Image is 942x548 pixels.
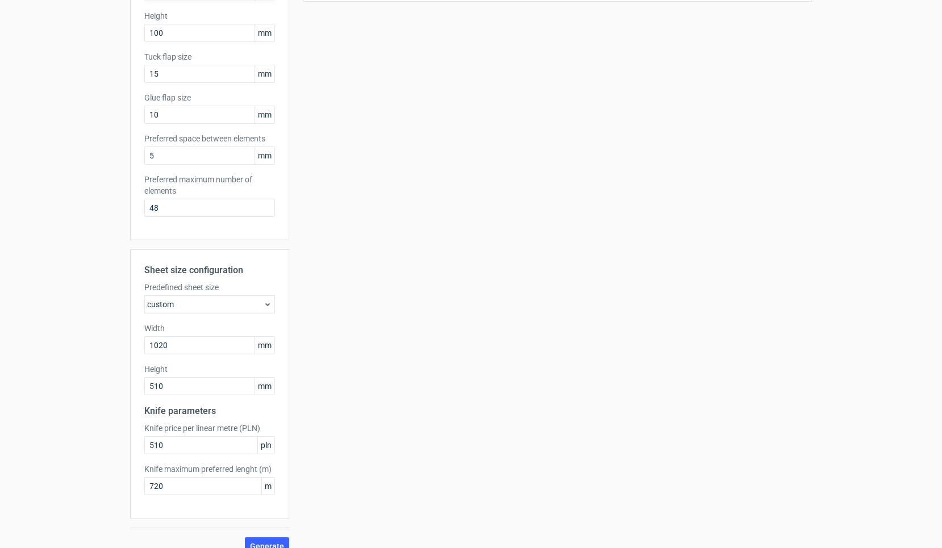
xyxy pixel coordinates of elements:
span: mm [255,106,274,123]
label: Width [144,323,275,334]
span: mm [255,378,274,395]
span: m [261,478,274,495]
input: custom [144,377,275,395]
label: Glue flap size [144,92,275,103]
span: mm [255,65,274,82]
h2: Knife parameters [144,404,275,418]
label: Tuck flap size [144,51,275,62]
span: mm [255,24,274,41]
label: Knife price per linear metre (PLN) [144,422,275,434]
input: custom [144,336,275,354]
label: Knife maximum preferred lenght (m) [144,463,275,475]
label: Height [144,363,275,375]
span: mm [255,337,274,354]
label: Preferred maximum number of elements [144,174,275,196]
label: Predefined sheet size [144,282,275,293]
label: Height [144,10,275,22]
span: mm [255,147,274,164]
h2: Sheet size configuration [144,263,275,277]
div: custom [144,295,275,313]
label: Preferred space between elements [144,133,275,144]
span: pln [257,437,274,454]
